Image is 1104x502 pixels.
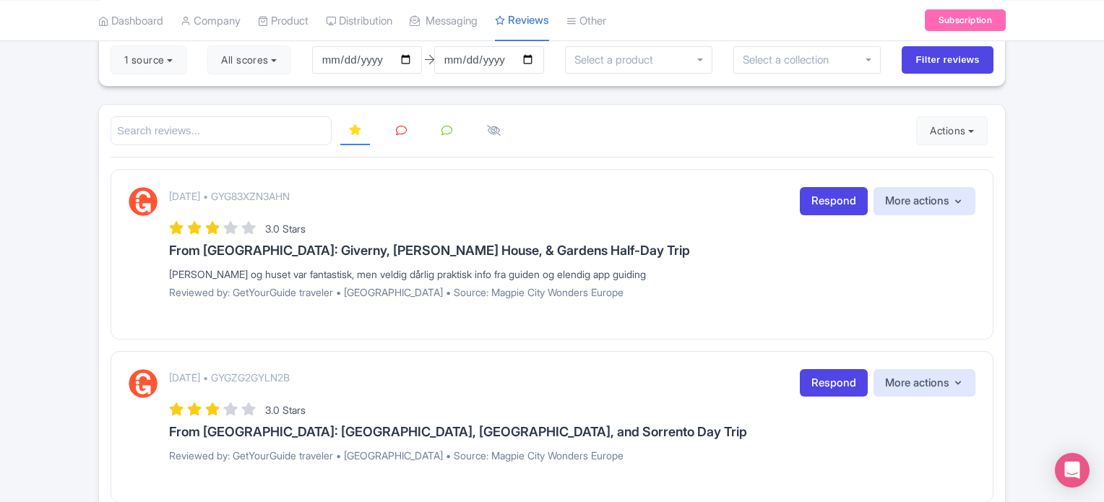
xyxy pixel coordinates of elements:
span: 3.0 Stars [265,404,306,416]
p: Reviewed by: GetYourGuide traveler • [GEOGRAPHIC_DATA] • Source: Magpie City Wonders Europe [169,448,975,463]
span: 3.0 Stars [265,222,306,235]
img: GetYourGuide Logo [129,187,158,216]
a: Other [566,1,606,40]
a: Messaging [410,1,478,40]
p: [DATE] • GYGZG2GYLN2B [169,370,290,385]
button: All scores [207,46,290,74]
h3: From [GEOGRAPHIC_DATA]: [GEOGRAPHIC_DATA], [GEOGRAPHIC_DATA], and Sorrento Day Trip [169,425,975,439]
input: Search reviews... [111,116,332,146]
button: More actions [874,187,975,215]
a: Company [181,1,241,40]
h3: From [GEOGRAPHIC_DATA]: Giverny, [PERSON_NAME] House, & Gardens Half-Day Trip [169,243,975,258]
input: Select a collection [743,53,839,66]
button: 1 source [111,46,186,74]
a: Product [258,1,309,40]
input: Filter reviews [902,46,993,74]
button: Actions [916,116,988,145]
a: Dashboard [98,1,163,40]
button: More actions [874,369,975,397]
img: GetYourGuide Logo [129,369,158,398]
a: Distribution [326,1,392,40]
div: [PERSON_NAME] og huset var fantastisk, men veldig dårlig praktisk info fra guiden og elendig app ... [169,267,975,282]
div: Open Intercom Messenger [1055,453,1090,488]
input: Select a product [574,53,661,66]
p: Reviewed by: GetYourGuide traveler • [GEOGRAPHIC_DATA] • Source: Magpie City Wonders Europe [169,285,975,300]
a: Respond [800,369,868,397]
p: [DATE] • GYG83XZN3AHN [169,189,290,204]
a: Respond [800,187,868,215]
a: Subscription [925,9,1006,31]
